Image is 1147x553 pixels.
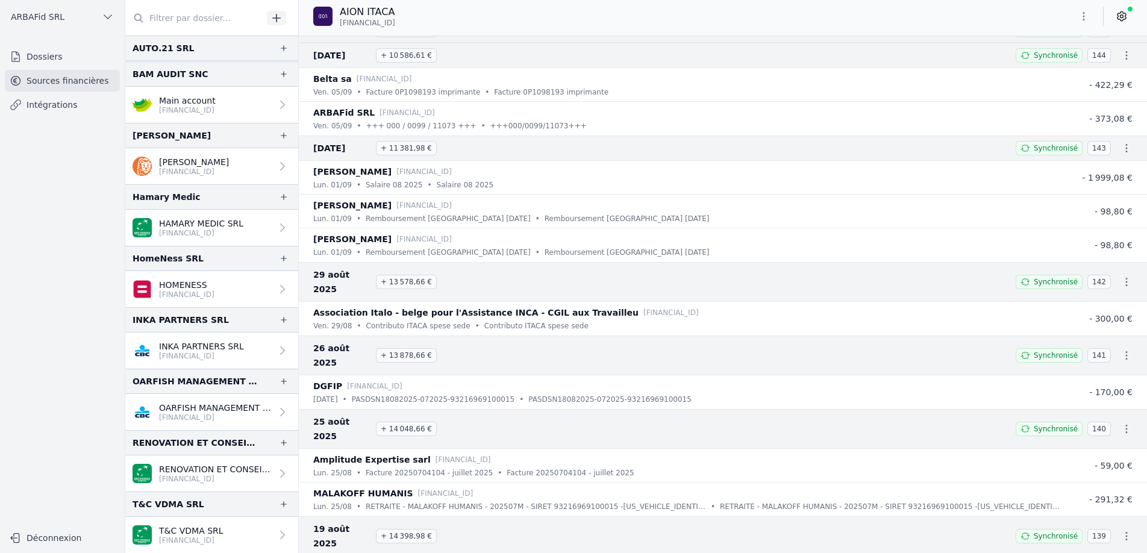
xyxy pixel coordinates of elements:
div: AUTO.21 SRL [133,41,194,55]
span: - 291,32 € [1089,495,1133,504]
div: BAM AUDIT SNC [133,67,208,81]
span: + 14 048,66 € [376,422,437,436]
div: • [357,179,361,191]
a: HAMARY MEDIC SRL [FINANCIAL_ID] [125,210,298,246]
span: - 422,29 € [1089,80,1133,90]
p: Remboursement [GEOGRAPHIC_DATA] [DATE] [366,213,531,225]
p: Remboursement [GEOGRAPHIC_DATA] [DATE] [545,246,710,258]
p: lun. 01/09 [313,246,352,258]
div: INKA PARTNERS SRL [133,313,229,327]
span: 29 août 2025 [313,267,371,296]
span: Synchronisé [1034,277,1078,287]
span: 142 [1087,275,1111,289]
div: Hamary Medic [133,190,201,204]
input: Filtrer par dossier... [125,7,263,29]
img: BNP_BE_BUSINESS_GEBABEBB.png [133,525,152,545]
p: Main account [159,95,216,107]
span: - 300,00 € [1089,314,1133,323]
span: + 13 878,66 € [376,348,437,363]
p: OARFISH MANAGEMENT SRL [159,402,272,414]
img: BNP_BE_BUSINESS_GEBABEBB.png [133,218,152,237]
p: [PERSON_NAME] [313,164,392,179]
div: • [357,213,361,225]
img: AION_BMPBBEBBXXX.png [313,7,333,26]
p: Facture 0P1098193 imprimante [366,86,481,98]
a: T&C VDMA SRL [FINANCIAL_ID] [125,517,298,553]
span: 143 [1087,141,1111,155]
span: Synchronisé [1034,143,1078,153]
div: • [498,467,502,479]
p: [FINANCIAL_ID] [159,228,243,238]
span: + 14 398,98 € [376,529,437,543]
div: • [519,393,523,405]
p: Contributo ITACA spese sede [366,320,470,332]
div: • [536,246,540,258]
span: ARBAFid SRL [11,11,64,23]
div: • [427,179,431,191]
span: 139 [1087,529,1111,543]
button: ARBAFid SRL [5,7,120,27]
img: crelan.png [133,95,152,114]
span: - 1 999,08 € [1082,173,1133,183]
p: HOMENESS [159,279,214,291]
div: • [536,213,540,225]
p: [FINANCIAL_ID] [380,107,435,119]
p: Remboursement [GEOGRAPHIC_DATA] [DATE] [366,246,531,258]
a: [PERSON_NAME] [FINANCIAL_ID] [125,148,298,184]
div: RENOVATION ET CONSEILS IMMOBILIERS SPRL [133,436,260,450]
p: [FINANCIAL_ID] [396,166,452,178]
img: CBC_CREGBEBB.png [133,402,152,422]
p: [FINANCIAL_ID] [396,233,452,245]
a: Main account [FINANCIAL_ID] [125,87,298,123]
p: MALAKOFF HUMANIS [313,486,413,501]
a: Dossiers [5,46,120,67]
span: 140 [1087,422,1111,436]
a: HOMENESS [FINANCIAL_ID] [125,271,298,307]
a: OARFISH MANAGEMENT SRL [FINANCIAL_ID] [125,394,298,430]
a: Intégrations [5,94,120,116]
p: ven. 05/09 [313,86,352,98]
p: Facture 0P1098193 imprimante [494,86,608,98]
span: 19 août 2025 [313,522,371,551]
div: • [711,501,715,513]
p: T&C VDMA SRL [159,525,223,537]
span: 25 août 2025 [313,414,371,443]
span: [FINANCIAL_ID] [340,18,395,28]
span: - 170,00 € [1089,387,1133,397]
p: [FINANCIAL_ID] [347,380,402,392]
p: [FINANCIAL_ID] [436,454,491,466]
p: Salaire 08 2025 [437,179,493,191]
span: - 59,00 € [1095,461,1133,470]
p: [PERSON_NAME] [313,232,392,246]
p: [FINANCIAL_ID] [159,105,216,115]
p: DGFIP [313,379,342,393]
p: [FINANCIAL_ID] [159,290,214,299]
p: [FINANCIAL_ID] [643,307,699,319]
p: +++ 000 / 0099 / 11073 +++ [366,120,477,132]
span: Synchronisé [1034,424,1078,434]
span: Synchronisé [1034,531,1078,541]
a: Sources financières [5,70,120,92]
p: [FINANCIAL_ID] [396,199,452,211]
span: Synchronisé [1034,351,1078,360]
p: Belta sa [313,72,352,86]
p: [FINANCIAL_ID] [159,474,272,484]
p: HAMARY MEDIC SRL [159,217,243,230]
div: • [357,320,361,332]
span: + 11 381,98 € [376,141,437,155]
p: RETRAITE - MALAKOFF HUMANIS - 202507M - SIRET 93216969100015 -[US_VEHICLE_IDENTIFICATION_NUMBER] [366,501,706,513]
span: Synchronisé [1034,51,1078,60]
span: + 10 586,61 € [376,48,437,63]
p: RENOVATION ET CONSEILS IMM [159,463,272,475]
p: [FINANCIAL_ID] [159,351,244,361]
span: - 373,08 € [1089,114,1133,123]
img: CBC_CREGBEBB.png [133,341,152,360]
p: Facture 20250704104 - juillet 2025 [507,467,634,479]
p: INKA PARTNERS SRL [159,340,244,352]
p: [FINANCIAL_ID] [159,413,272,422]
p: lun. 01/09 [313,213,352,225]
p: ARBAFid SRL [313,105,375,120]
p: PASDSN18082025-072025-93216969100015 [528,393,692,405]
button: Déconnexion [5,528,120,548]
span: 141 [1087,348,1111,363]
